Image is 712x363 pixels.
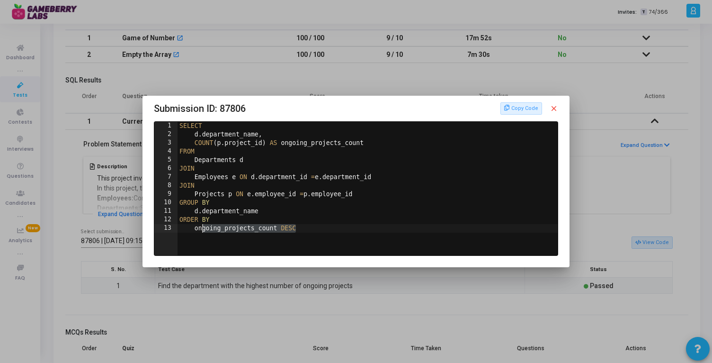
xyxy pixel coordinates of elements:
[154,207,178,216] div: 11
[154,164,178,173] div: 6
[154,173,178,181] div: 7
[154,224,178,233] div: 13
[154,190,178,199] div: 9
[154,130,178,139] div: 2
[154,139,178,147] div: 3
[154,181,178,190] div: 8
[154,216,178,224] div: 12
[154,199,178,207] div: 10
[500,102,542,115] button: Copy Code
[154,147,178,156] div: 4
[154,156,178,164] div: 5
[154,101,246,116] span: Submission ID: 87806
[550,104,558,113] mat-icon: close
[154,122,178,130] div: 1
